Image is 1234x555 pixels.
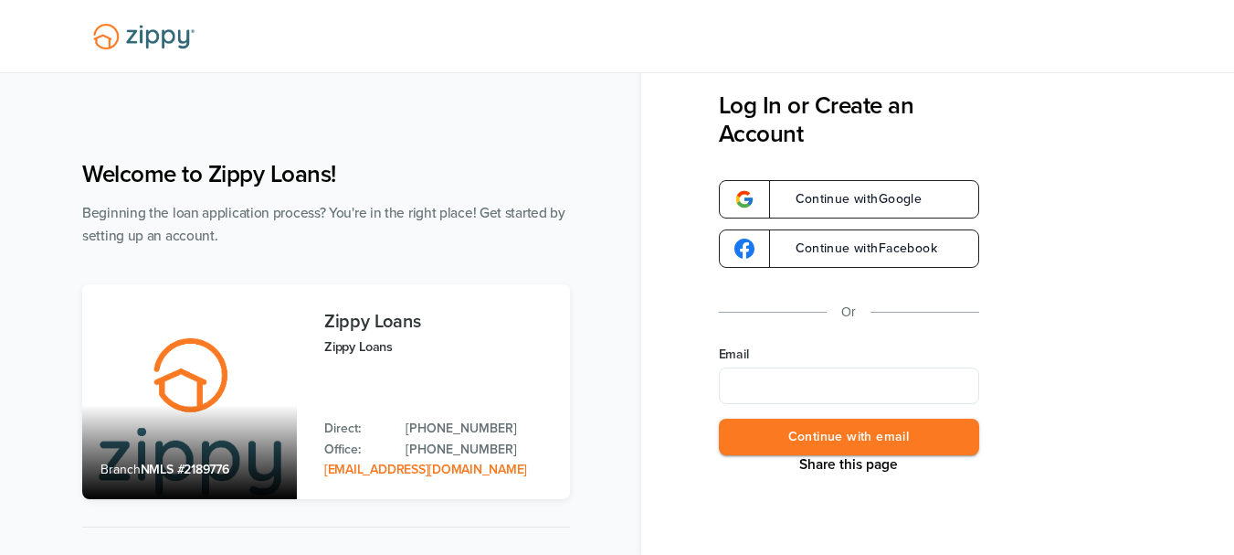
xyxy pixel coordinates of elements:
span: NMLS #2189776 [141,462,229,477]
span: Branch [100,462,141,477]
input: Email Address [719,368,979,404]
p: Office: [324,440,387,460]
span: Continue with Facebook [777,242,937,255]
a: Direct Phone: 512-975-2947 [406,419,552,439]
h3: Log In or Create an Account [719,91,979,148]
a: google-logoContinue withGoogle [719,180,979,219]
p: Direct: [324,419,387,439]
a: Office Phone: 512-975-2947 [406,440,552,460]
a: google-logoContinue withFacebook [719,229,979,268]
label: Email [719,346,979,364]
h1: Welcome to Zippy Loans! [82,160,570,188]
p: Or [841,301,856,324]
span: Beginning the loan application process? You're in the right place! Get started by setting up an a... [82,205,565,244]
img: Lender Logo [82,16,206,58]
img: google-logo [734,239,754,259]
span: Continue with Google [777,193,923,206]
img: google-logo [734,189,754,209]
p: Zippy Loans [324,336,552,358]
h3: Zippy Loans [324,312,552,332]
a: Email Address: zippyguide@zippymh.com [324,462,527,477]
button: Continue with email [719,419,979,456]
button: Share This Page [794,455,903,474]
